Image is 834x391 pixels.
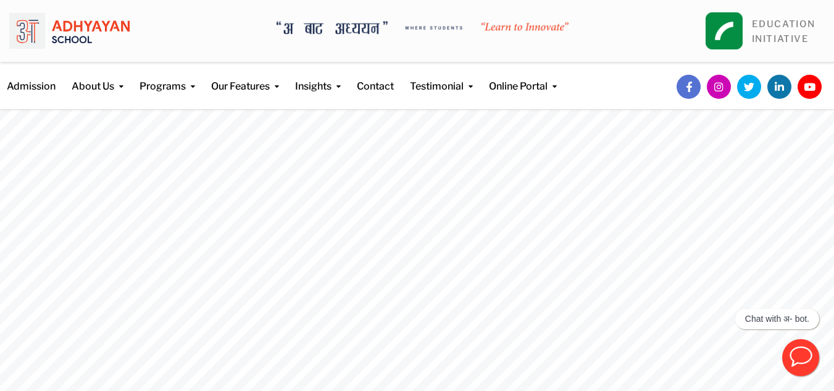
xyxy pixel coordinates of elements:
[72,62,123,94] a: About Us
[140,62,195,94] a: Programs
[745,314,809,324] p: Chat with अ- bot.
[357,62,394,94] a: Contact
[489,62,557,94] a: Online Portal
[9,9,130,53] img: logo
[295,62,341,94] a: Insights
[410,62,473,94] a: Testimonial
[706,12,743,49] img: square_leapfrog
[211,62,279,94] a: Our Features
[752,19,815,44] a: EDUCATIONINITIATIVE
[7,62,56,94] a: Admission
[277,21,569,35] img: A Bata Adhyayan where students learn to Innovate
